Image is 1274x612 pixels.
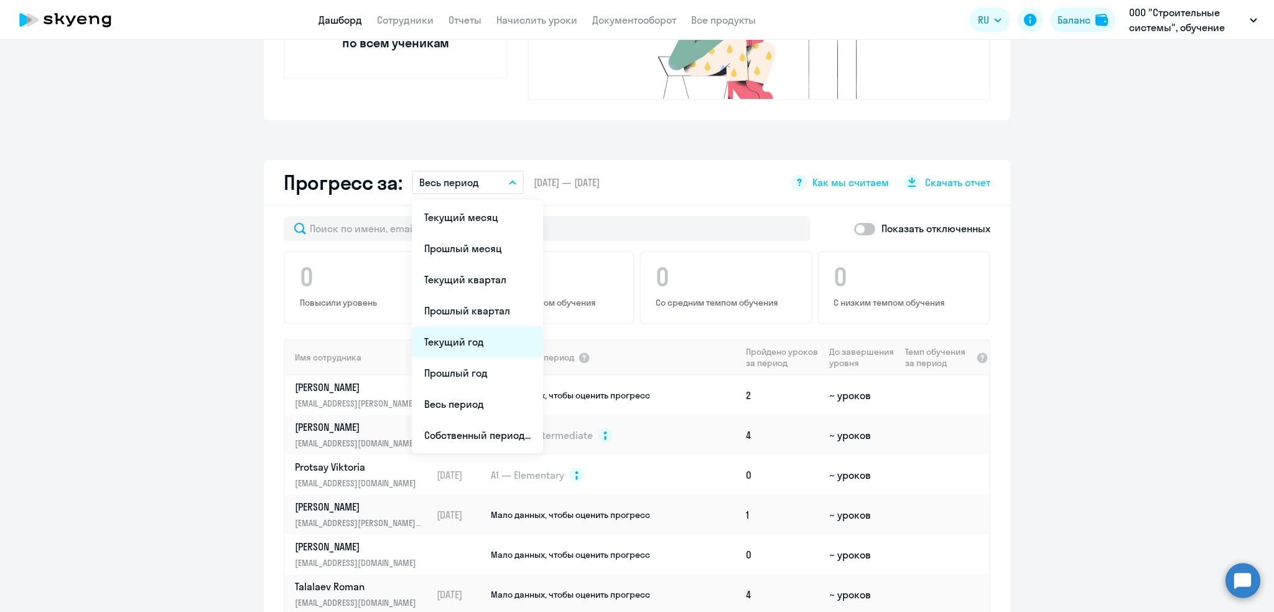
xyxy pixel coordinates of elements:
span: Темп обучения за период [905,346,972,369]
a: [PERSON_NAME][EMAIL_ADDRESS][PERSON_NAME][DOMAIN_NAME] [295,500,431,530]
p: [EMAIL_ADDRESS][DOMAIN_NAME] [295,596,423,610]
p: [EMAIL_ADDRESS][DOMAIN_NAME] [295,556,423,570]
input: Поиск по имени, email, продукту или статусу [284,216,810,241]
a: Все продукты [691,14,756,26]
h2: Прогресс за: [284,170,402,195]
p: [EMAIL_ADDRESS][PERSON_NAME][DOMAIN_NAME] [295,516,423,530]
th: До завершения уровня [824,339,900,375]
td: ~ уроков [824,375,900,415]
p: Talalaev Roman [295,580,423,593]
p: [PERSON_NAME] [295,420,423,434]
p: [PERSON_NAME] [295,540,423,553]
td: 1 [741,495,824,535]
a: Отчеты [449,14,481,26]
span: [DATE] — [DATE] [534,176,600,189]
a: [PERSON_NAME][EMAIL_ADDRESS][DOMAIN_NAME] [295,420,431,450]
span: Мало данных, чтобы оценить прогресс [491,589,650,600]
a: Начислить уроки [496,14,577,26]
p: [EMAIL_ADDRESS][PERSON_NAME][DOMAIN_NAME] [295,397,423,410]
span: A1 — Elementary [491,468,564,482]
p: Показать отключенных [881,221,990,236]
div: Баланс [1058,12,1090,27]
button: ООО "Строительные системы", обучение [1123,5,1263,35]
a: [PERSON_NAME][EMAIL_ADDRESS][DOMAIN_NAME] [295,540,431,570]
p: Protsay Viktoria [295,460,423,474]
td: ~ уроков [824,415,900,455]
p: [EMAIL_ADDRESS][DOMAIN_NAME] [295,476,423,490]
p: Весь период [419,175,479,190]
ul: RU [412,199,543,453]
p: [PERSON_NAME] [295,500,423,514]
span: RU [978,12,989,27]
span: Мало данных, чтобы оценить прогресс [491,390,650,401]
a: Talalaev Roman[EMAIL_ADDRESS][DOMAIN_NAME] [295,580,431,610]
th: Пройдено уроков за период [741,339,824,375]
td: 0 [741,455,824,495]
a: Protsay Viktoria[EMAIL_ADDRESS][DOMAIN_NAME] [295,460,431,490]
span: Мало данных, чтобы оценить прогресс [491,509,650,520]
p: [PERSON_NAME] [295,380,423,394]
th: Имя сотрудника [285,339,432,375]
td: ~ уроков [824,455,900,495]
p: ООО "Строительные системы", обучение [1129,5,1245,35]
td: 2 [741,375,824,415]
a: Документооборот [592,14,676,26]
span: Мало данных, чтобы оценить прогресс [491,549,650,560]
td: 0 [741,535,824,575]
span: Скачать отчет [925,176,990,189]
span: Как мы считаем [812,176,889,189]
button: RU [969,7,1010,32]
td: [DATE] [432,455,490,495]
button: Весь период [412,171,524,194]
p: [EMAIL_ADDRESS][DOMAIN_NAME] [295,436,423,450]
img: balance [1095,14,1108,26]
a: Дашборд [318,14,362,26]
a: [PERSON_NAME][EMAIL_ADDRESS][PERSON_NAME][DOMAIN_NAME] [295,380,431,410]
td: 4 [741,415,824,455]
a: Сотрудники [377,14,434,26]
td: ~ уроков [824,495,900,535]
td: [DATE] [432,495,490,535]
button: Балансbalance [1050,7,1115,32]
td: ~ уроков [824,535,900,575]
